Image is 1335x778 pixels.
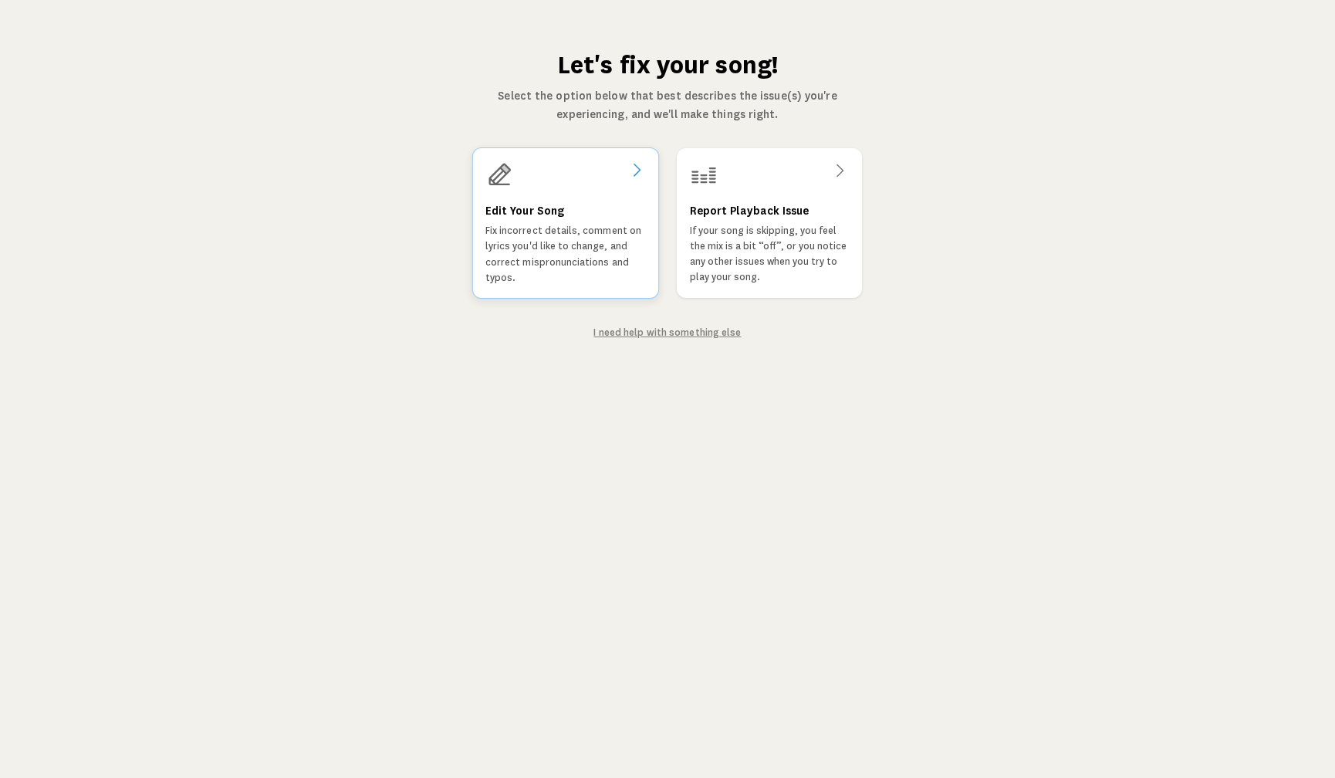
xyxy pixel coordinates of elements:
[677,148,862,298] a: Report Playback IssueIf your song is skipping, you feel the mix is a bit “off”, or you notice any...
[471,49,864,80] h1: Let's fix your song!
[690,201,809,220] h3: Report Playback Issue
[485,223,646,286] p: Fix incorrect details, comment on lyrics you'd like to change, and correct mispronunciations and ...
[473,148,658,298] a: Edit Your SongFix incorrect details, comment on lyrics you'd like to change, and correct mispronu...
[485,201,564,220] h3: Edit Your Song
[471,86,864,123] p: Select the option below that best describes the issue(s) you're experiencing, and we'll make thin...
[593,327,741,338] a: I need help with something else
[690,223,849,285] p: If your song is skipping, you feel the mix is a bit “off”, or you notice any other issues when yo...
